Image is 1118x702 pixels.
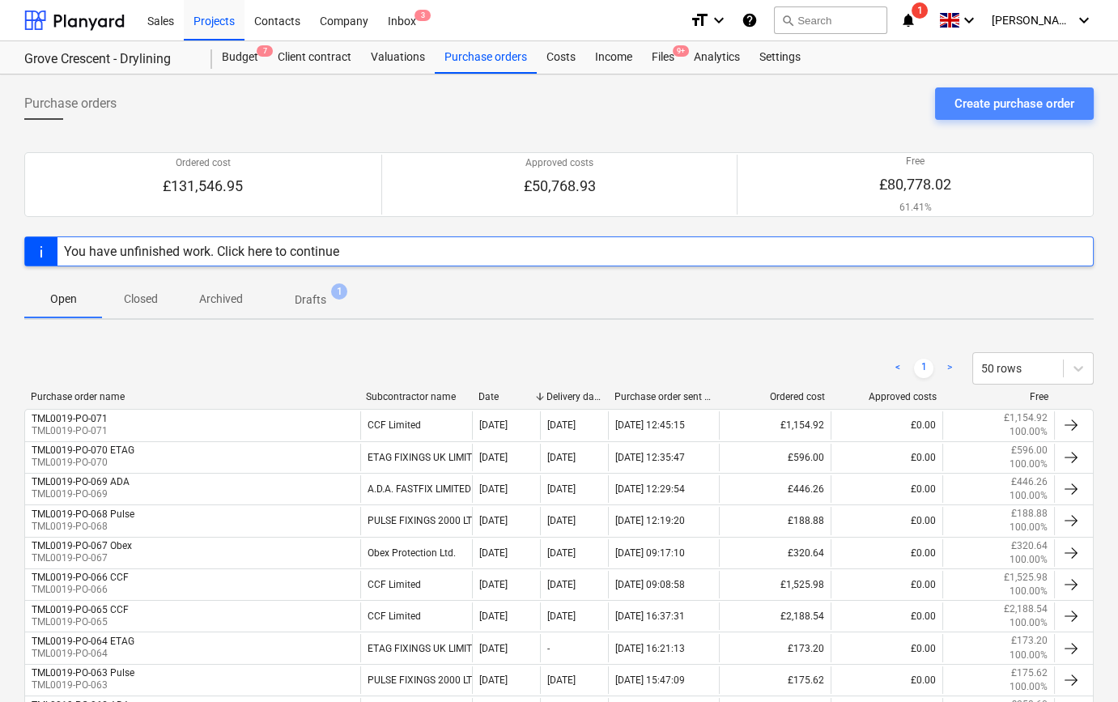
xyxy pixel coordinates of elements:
[546,391,602,402] div: Delivery date
[547,419,576,431] div: [DATE]
[1011,666,1048,680] p: £175.62
[360,444,472,471] div: ETAG FIXINGS UK LIMITED
[719,411,831,439] div: £1,154.92
[435,41,537,74] div: Purchase orders
[268,41,361,74] div: Client contract
[1010,425,1048,439] p: 100.00%
[1010,649,1048,662] p: 100.00%
[950,391,1048,402] div: Free
[24,94,117,113] span: Purchase orders
[32,679,134,692] p: TML0019-PO-063
[709,11,729,30] i: keyboard_arrow_down
[32,413,108,424] div: TML0019-PO-071
[831,539,942,567] div: £0.00
[32,572,129,583] div: TML0019-PO-066 CCF
[479,674,508,686] div: [DATE]
[719,666,831,694] div: £175.62
[1010,457,1048,471] p: 100.00%
[719,475,831,503] div: £446.26
[742,11,758,30] i: Knowledge base
[479,515,508,526] div: [DATE]
[719,444,831,471] div: £596.00
[615,452,685,463] div: [DATE] 12:35:47
[331,283,347,300] span: 1
[212,41,268,74] a: Budget7
[547,643,550,654] div: -
[615,643,685,654] div: [DATE] 16:21:13
[615,419,685,431] div: [DATE] 12:45:15
[32,445,134,456] div: TML0019-PO-070 ETAG
[479,483,508,495] div: [DATE]
[726,391,825,402] div: Ordered cost
[615,579,685,590] div: [DATE] 09:08:58
[774,6,887,34] button: Search
[879,201,951,215] p: 61.41%
[199,291,243,308] p: Archived
[24,51,193,68] div: Grove Crescent - Drylining
[360,411,472,439] div: CCF Limited
[360,602,472,630] div: CCF Limited
[479,547,508,559] div: [DATE]
[32,583,129,597] p: TML0019-PO-066
[32,667,134,679] div: TML0019-PO-063 Pulse
[547,452,576,463] div: [DATE]
[1011,634,1048,648] p: £173.20
[547,483,576,495] div: [DATE]
[940,359,959,378] a: Next page
[32,540,132,551] div: TML0019-PO-067 Obex
[360,507,472,534] div: PULSE FIXINGS 2000 LTD
[719,571,831,598] div: £1,525.98
[615,515,685,526] div: [DATE] 12:19:20
[959,11,979,30] i: keyboard_arrow_down
[888,359,908,378] a: Previous page
[585,41,642,74] a: Income
[1074,11,1094,30] i: keyboard_arrow_down
[32,647,134,661] p: TML0019-PO-064
[212,41,268,74] div: Budget
[32,487,130,501] p: TML0019-PO-069
[879,175,951,194] p: £80,778.02
[163,156,243,170] p: Ordered cost
[615,674,685,686] div: [DATE] 15:47:09
[1011,539,1048,553] p: £320.64
[537,41,585,74] div: Costs
[32,476,130,487] div: TML0019-PO-069 ADA
[831,602,942,630] div: £0.00
[64,244,339,259] div: You have unfinished work. Click here to continue
[479,579,508,590] div: [DATE]
[684,41,750,74] a: Analytics
[1004,411,1048,425] p: £1,154.92
[719,539,831,567] div: £320.64
[615,547,685,559] div: [DATE] 09:17:10
[1010,521,1048,534] p: 100.00%
[831,411,942,439] div: £0.00
[831,571,942,598] div: £0.00
[32,424,108,438] p: TML0019-PO-071
[1010,680,1048,694] p: 100.00%
[912,2,928,19] span: 1
[479,452,508,463] div: [DATE]
[1037,624,1118,702] div: Chat Widget
[1010,489,1048,503] p: 100.00%
[831,507,942,534] div: £0.00
[750,41,810,74] a: Settings
[547,579,576,590] div: [DATE]
[32,604,129,615] div: TML0019-PO-065 CCF
[479,611,508,622] div: [DATE]
[360,666,472,694] div: PULSE FIXINGS 2000 LTD
[719,634,831,662] div: £173.20
[361,41,435,74] a: Valuations
[615,483,685,495] div: [DATE] 12:29:54
[719,507,831,534] div: £188.88
[914,359,933,378] a: Page 1 is your current page
[642,41,684,74] a: Files9+
[547,611,576,622] div: [DATE]
[831,666,942,694] div: £0.00
[614,391,713,402] div: Purchase order sent date
[615,611,685,622] div: [DATE] 16:37:31
[831,444,942,471] div: £0.00
[360,539,472,567] div: Obex Protection Ltd.
[954,93,1074,114] div: Create purchase order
